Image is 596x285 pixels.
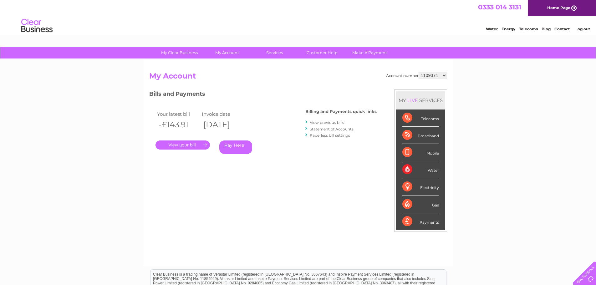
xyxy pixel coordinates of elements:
[396,91,445,109] div: MY SERVICES
[310,133,350,138] a: Paperless bill settings
[344,47,395,59] a: Make A Payment
[310,120,344,125] a: View previous bills
[575,27,590,31] a: Log out
[502,27,515,31] a: Energy
[200,118,245,131] th: [DATE]
[310,127,354,131] a: Statement of Accounts
[249,47,300,59] a: Services
[478,3,521,11] a: 0333 014 3131
[402,127,439,144] div: Broadband
[21,16,53,35] img: logo.png
[154,47,205,59] a: My Clear Business
[402,196,439,213] div: Gas
[149,89,377,100] h3: Bills and Payments
[150,3,446,30] div: Clear Business is a trading name of Verastar Limited (registered in [GEOGRAPHIC_DATA] No. 3667643...
[402,109,439,127] div: Telecoms
[155,110,201,118] td: Your latest bill
[155,118,201,131] th: -£143.91
[219,140,252,154] a: Pay Here
[402,144,439,161] div: Mobile
[519,27,538,31] a: Telecoms
[554,27,570,31] a: Contact
[406,97,419,103] div: LIVE
[542,27,551,31] a: Blog
[402,213,439,230] div: Payments
[201,47,253,59] a: My Account
[149,72,447,84] h2: My Account
[402,161,439,178] div: Water
[155,140,210,150] a: .
[200,110,245,118] td: Invoice date
[486,27,498,31] a: Water
[386,72,447,79] div: Account number
[305,109,377,114] h4: Billing and Payments quick links
[402,178,439,196] div: Electricity
[296,47,348,59] a: Customer Help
